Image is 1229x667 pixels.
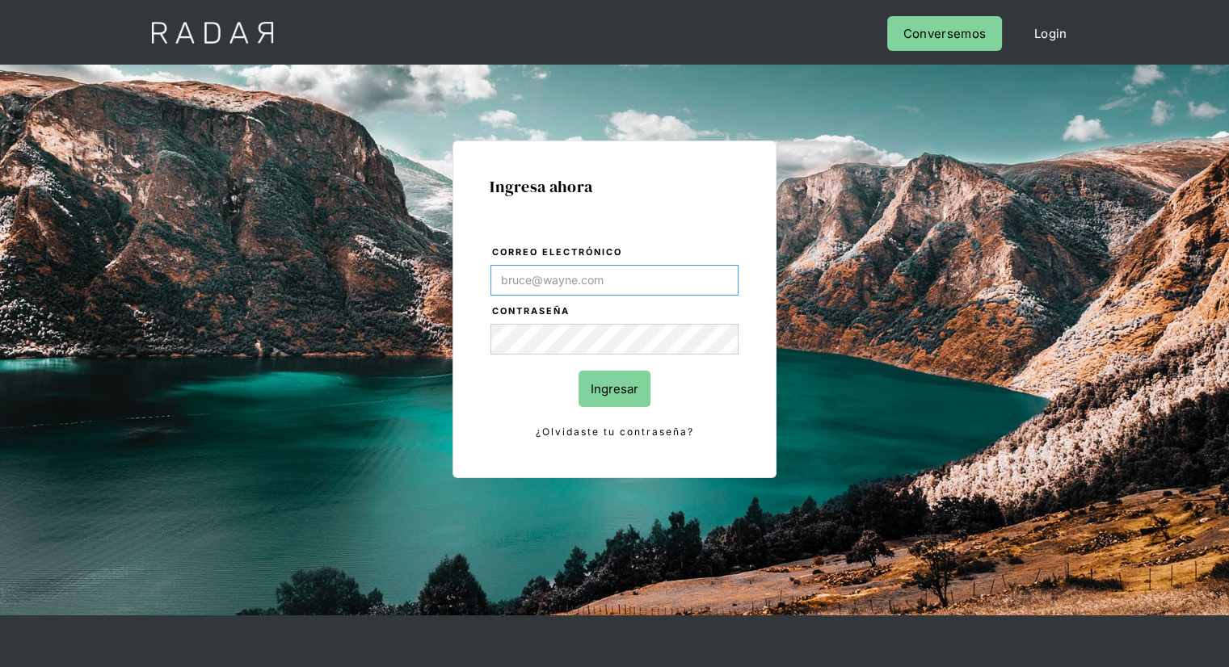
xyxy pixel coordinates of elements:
[490,423,739,441] a: ¿Olvidaste tu contraseña?
[1018,16,1084,51] a: Login
[490,178,739,195] h1: Ingresa ahora
[492,304,739,320] label: Contraseña
[887,16,1002,51] a: Conversemos
[492,245,739,261] label: Correo electrónico
[579,371,650,407] input: Ingresar
[490,244,739,441] form: Login Form
[490,265,739,296] input: bruce@wayne.com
